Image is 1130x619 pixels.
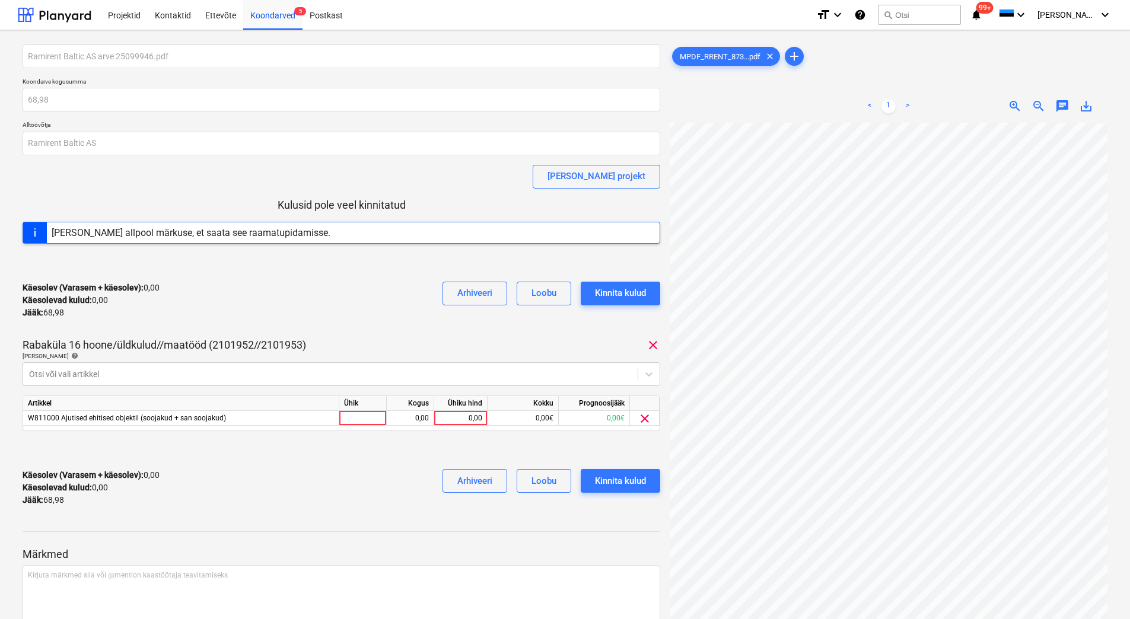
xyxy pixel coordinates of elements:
[23,494,64,506] p: 68,98
[531,285,556,301] div: Loobu
[1055,99,1069,113] span: chat
[23,78,660,88] p: Koondarve kogusumma
[69,352,78,359] span: help
[1008,99,1022,113] span: zoom_in
[457,473,492,489] div: Arhiveeri
[457,285,492,301] div: Arhiveeri
[559,411,630,426] div: 0,00€
[595,285,646,301] div: Kinnita kulud
[23,483,92,492] strong: Käesolevad kulud :
[763,49,777,63] span: clear
[294,7,306,15] span: 5
[23,198,660,212] p: Kulusid pole veel kinnitatud
[488,411,559,426] div: 0,00€
[23,121,660,131] p: Alltöövõtja
[23,338,306,352] p: Rabaküla 16 hoone/üldkulud//maatööd (2101952//2101953)
[673,52,768,61] span: MPDF_RRENT_873...pdf
[517,469,571,493] button: Loobu
[581,282,660,305] button: Kinnita kulud
[23,295,92,305] strong: Käesolevad kulud :
[559,396,630,411] div: Prognoosijääk
[23,469,160,481] p: 0,00
[517,282,571,305] button: Loobu
[23,547,660,561] p: Märkmed
[23,470,144,480] strong: Käesolev (Varasem + käesolev) :
[23,282,160,294] p: 0,00
[443,469,507,493] button: Arhiveeri
[488,396,559,411] div: Kokku
[23,294,108,307] p: 0,00
[339,396,387,411] div: Ühik
[1071,562,1130,619] iframe: Chat Widget
[638,411,652,426] span: clear
[862,99,877,113] a: Previous page
[581,469,660,493] button: Kinnita kulud
[23,396,339,411] div: Artikkel
[881,99,896,113] a: Page 1 is your current page
[900,99,915,113] a: Next page
[672,47,780,66] div: MPDF_RRENT_873...pdf
[531,473,556,489] div: Loobu
[23,308,43,317] strong: Jääk :
[23,495,43,505] strong: Jääk :
[787,49,801,63] span: add
[533,165,660,189] button: [PERSON_NAME] projekt
[1032,99,1046,113] span: zoom_out
[23,44,660,68] input: Koondarve nimi
[434,396,488,411] div: Ühiku hind
[387,396,434,411] div: Kogus
[391,411,429,426] div: 0,00
[52,227,330,238] div: [PERSON_NAME] allpool märkuse, et saata see raamatupidamisse.
[439,411,482,426] div: 0,00
[23,88,660,111] input: Koondarve kogusumma
[548,168,645,184] div: [PERSON_NAME] projekt
[443,282,507,305] button: Arhiveeri
[595,473,646,489] div: Kinnita kulud
[646,338,660,352] span: clear
[28,414,226,422] span: W811000 Ajutised ehitised objektil (soojakud + san soojakud)
[23,132,660,155] input: Alltöövõtja
[1079,99,1093,113] span: save_alt
[23,283,144,292] strong: Käesolev (Varasem + käesolev) :
[23,481,108,494] p: 0,00
[23,307,64,319] p: 68,98
[23,352,660,360] div: [PERSON_NAME]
